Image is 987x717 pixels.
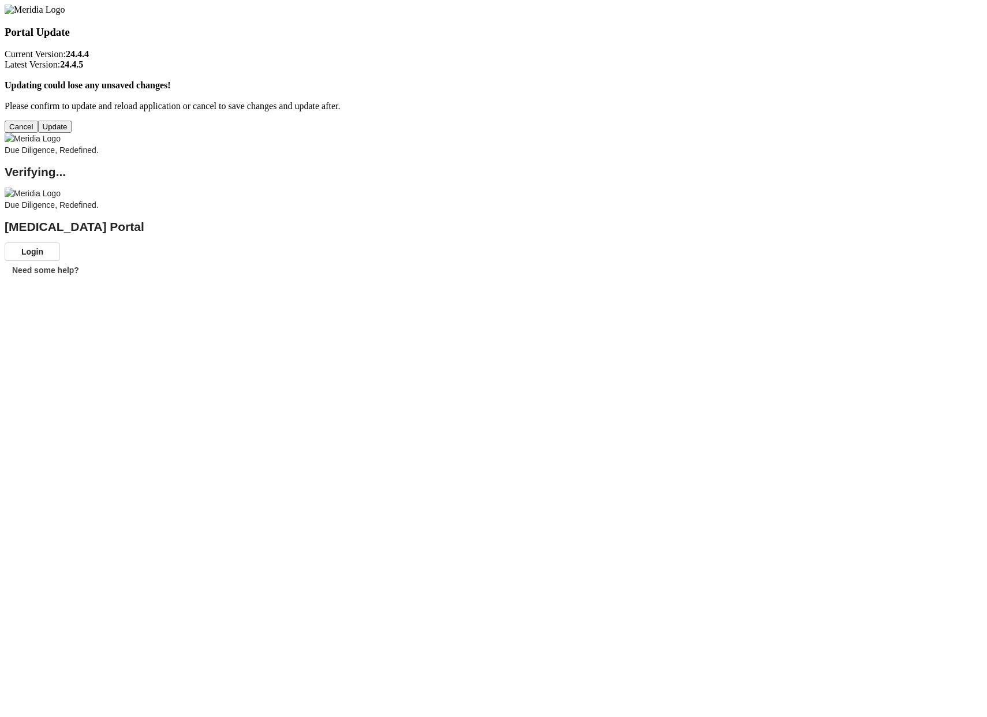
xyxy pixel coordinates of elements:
[5,121,38,133] button: Cancel
[5,261,87,279] button: Need some help?
[5,49,982,111] p: Current Version: Latest Version: Please confirm to update and reload application or cancel to sav...
[5,133,61,144] img: Meridia Logo
[5,221,982,233] h2: [MEDICAL_DATA] Portal
[5,5,65,15] img: Meridia Logo
[38,121,72,133] button: Update
[5,26,982,39] h3: Portal Update
[5,242,60,261] button: Login
[5,188,61,199] img: Meridia Logo
[5,166,982,178] h2: Verifying...
[5,200,99,210] span: Due Diligence, Redefined.
[5,80,171,90] strong: Updating could lose any unsaved changes!
[5,145,99,155] span: Due Diligence, Redefined.
[66,49,89,59] strong: 24.4.4
[60,59,83,69] strong: 24.4.5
